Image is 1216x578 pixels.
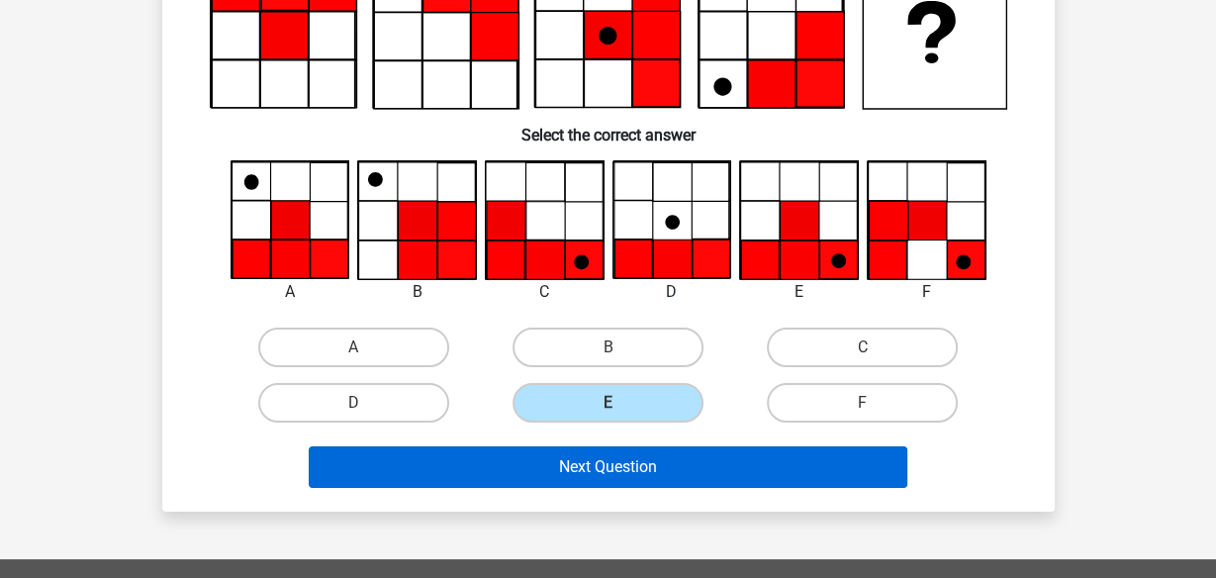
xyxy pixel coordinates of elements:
[258,328,449,367] label: A
[513,383,703,423] label: E
[194,110,1023,144] h6: Select the correct answer
[216,280,365,304] div: A
[724,280,874,304] div: E
[598,280,747,304] div: D
[767,328,958,367] label: C
[513,328,703,367] label: B
[258,383,449,423] label: D
[470,280,619,304] div: C
[767,383,958,423] label: F
[309,446,907,488] button: Next Question
[852,280,1001,304] div: F
[342,280,492,304] div: B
